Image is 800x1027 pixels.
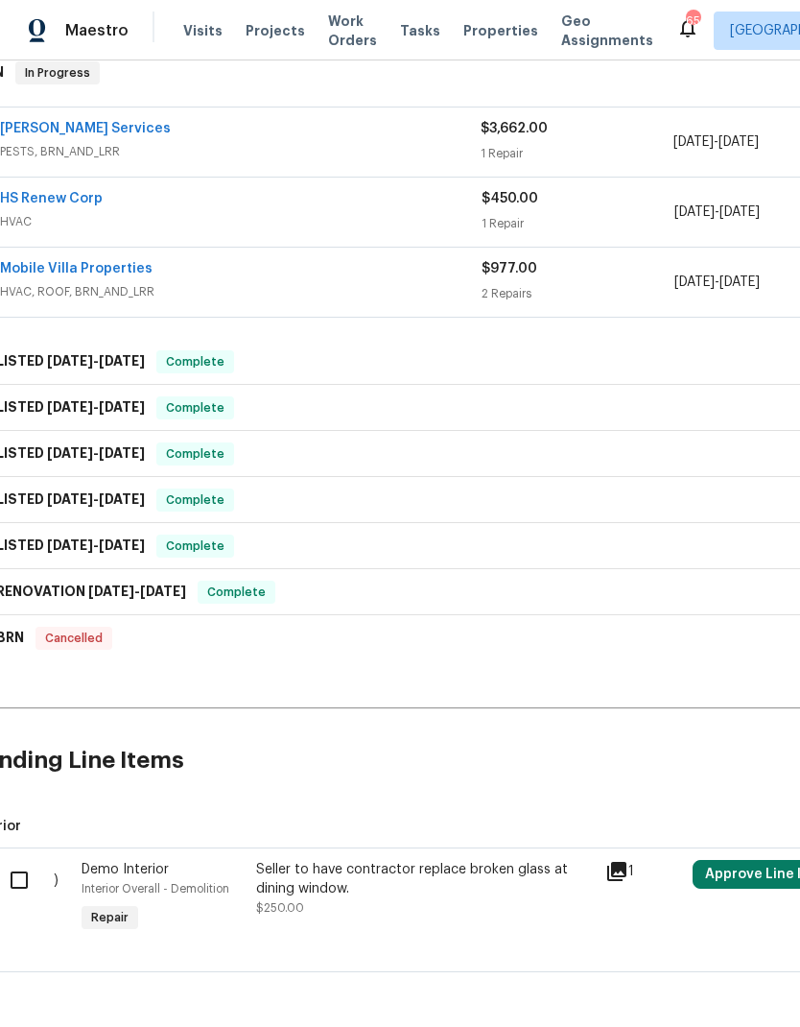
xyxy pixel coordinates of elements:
[158,490,232,510] span: Complete
[17,63,98,83] span: In Progress
[47,538,93,552] span: [DATE]
[400,24,440,37] span: Tasks
[47,446,93,460] span: [DATE]
[158,352,232,371] span: Complete
[88,585,134,598] span: [DATE]
[673,132,759,152] span: -
[256,902,304,914] span: $250.00
[674,275,715,289] span: [DATE]
[47,492,93,506] span: [DATE]
[674,205,715,219] span: [DATE]
[719,275,760,289] span: [DATE]
[200,583,273,602] span: Complete
[99,400,145,414] span: [DATE]
[719,205,760,219] span: [DATE]
[37,629,110,648] span: Cancelled
[99,492,145,506] span: [DATE]
[463,21,538,40] span: Properties
[158,398,232,418] span: Complete
[47,538,145,552] span: -
[47,446,145,460] span: -
[674,203,760,222] span: -
[88,585,186,598] span: -
[47,400,93,414] span: [DATE]
[158,444,232,464] span: Complete
[183,21,223,40] span: Visits
[65,21,129,40] span: Maestro
[482,284,674,303] div: 2 Repairs
[158,537,232,556] span: Complete
[482,214,674,233] div: 1 Repair
[47,354,93,368] span: [DATE]
[482,262,537,275] span: $977.00
[83,908,136,927] span: Repair
[481,144,672,163] div: 1 Repair
[99,538,145,552] span: [DATE]
[256,860,594,898] div: Seller to have contractor replace broken glass at dining window.
[481,122,548,135] span: $3,662.00
[82,883,229,895] span: Interior Overall - Demolition
[674,273,760,292] span: -
[99,446,145,460] span: [DATE]
[47,354,145,368] span: -
[482,192,538,205] span: $450.00
[99,354,145,368] span: [DATE]
[718,135,759,149] span: [DATE]
[605,860,681,883] div: 1
[686,12,699,31] div: 65
[328,12,377,50] span: Work Orders
[47,492,145,506] span: -
[673,135,714,149] span: [DATE]
[82,863,169,876] span: Demo Interior
[140,585,186,598] span: [DATE]
[47,400,145,414] span: -
[246,21,305,40] span: Projects
[561,12,653,50] span: Geo Assignments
